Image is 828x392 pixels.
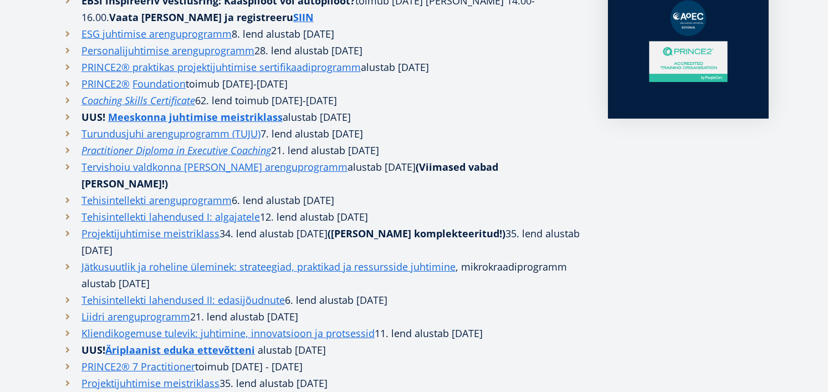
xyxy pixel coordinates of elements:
[81,325,375,342] a: Kliendikogemuse tulevik: juhtimine, innovatsioon ja protsessid
[59,342,586,358] li: alustab [DATE]
[81,308,190,325] a: Liidri arenguprogramm
[121,75,130,92] a: ®
[81,75,121,92] a: PRINCE2
[59,42,586,59] li: 28. lend alustab [DATE]
[59,125,586,142] li: 7. lend alustab [DATE]
[81,144,271,157] em: Practitioner Diploma in Executive Coaching
[81,358,195,375] a: PRINCE2® 7 Practitioner
[59,208,586,225] li: 12. lend alustab [DATE]
[81,94,195,107] em: Coaching Skills Certificate
[59,26,586,42] li: 8. lend alustab [DATE]
[59,308,586,325] li: 21. lend alustab [DATE]
[81,343,258,357] strong: UUS!
[81,110,105,124] strong: UUS!
[81,26,232,42] a: ESG juhtimise arenguprogramm
[59,159,586,192] li: alustab [DATE]
[81,125,260,142] a: Turundusjuhi arenguprogramm (TUJU)
[81,92,195,109] a: Coaching Skills Certificate
[59,358,586,375] li: toimub [DATE] - [DATE]
[132,75,186,92] a: Foundation
[81,59,361,75] a: PRINCE2® praktikas projektijuhtimise sertifikaadiprogramm
[59,59,586,75] li: alustab [DATE]
[109,11,314,24] strong: Vaata [PERSON_NAME] ja registreeru
[81,375,219,391] a: Projektijuhtimise meistriklass
[105,342,255,358] a: Äriplaanist eduka ettevõtteni
[59,325,586,342] li: 11. lend alustab [DATE]
[59,92,586,109] li: 62. lend toimub [DATE]-[DATE]
[81,208,260,225] a: Tehisintellekti lahendused I: algajatele
[59,109,586,125] li: alustab [DATE]
[81,292,285,308] a: Tehisintellekti lahendused II: edasijõudnute
[328,227,505,240] strong: ([PERSON_NAME] komplekteeritud!)
[81,258,456,275] a: Jätkusuutlik ja roheline üleminek: strateegiad, praktikad ja ressursside juhtimine
[59,142,586,159] li: . lend alustab [DATE]
[81,192,232,208] a: Tehisintellekti arenguprogramm
[59,192,586,208] li: 6. lend alustab [DATE]
[59,75,586,92] li: toimub [DATE]-[DATE]
[293,9,314,26] a: SIIN
[59,258,586,292] li: , mikrokraadiprogramm alustab [DATE]
[271,144,282,157] i: 21
[59,292,586,308] li: 6. lend alustab [DATE]
[59,225,586,258] li: 34. lend alustab [DATE] 35. lend alustab [DATE]
[81,159,347,175] a: Tervishoiu valdkonna [PERSON_NAME] arenguprogramm
[81,142,271,159] a: Practitioner Diploma in Executive Coaching
[81,42,254,59] a: Personalijuhtimise arenguprogramm
[108,110,283,124] strong: Meeskonna juhtimise meistriklass
[108,109,283,125] a: Meeskonna juhtimise meistriklass
[81,225,219,242] a: Projektijuhtimise meistriklass
[59,375,586,391] li: 35. lend alustab [DATE]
